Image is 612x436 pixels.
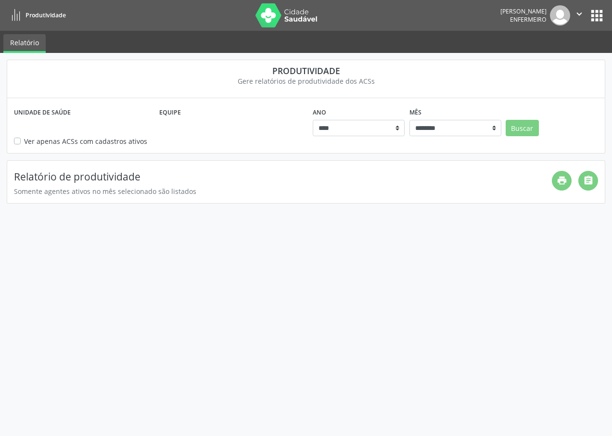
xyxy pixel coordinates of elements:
[574,9,585,19] i: 
[550,5,570,26] img: img
[409,105,421,120] label: Mês
[24,136,147,146] label: Ver apenas ACSs com cadastros ativos
[3,34,46,53] a: Relatório
[313,105,326,120] label: Ano
[588,7,605,24] button: apps
[500,7,547,15] div: [PERSON_NAME]
[506,120,539,136] button: Buscar
[14,186,552,196] div: Somente agentes ativos no mês selecionado são listados
[25,11,66,19] span: Produtividade
[14,76,598,86] div: Gere relatórios de produtividade dos ACSs
[570,5,588,26] button: 
[159,105,181,120] label: Equipe
[510,15,547,24] span: Enfermeiro
[14,171,552,183] h4: Relatório de produtividade
[7,7,66,23] a: Produtividade
[14,65,598,76] div: Produtividade
[14,105,71,120] label: Unidade de saúde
